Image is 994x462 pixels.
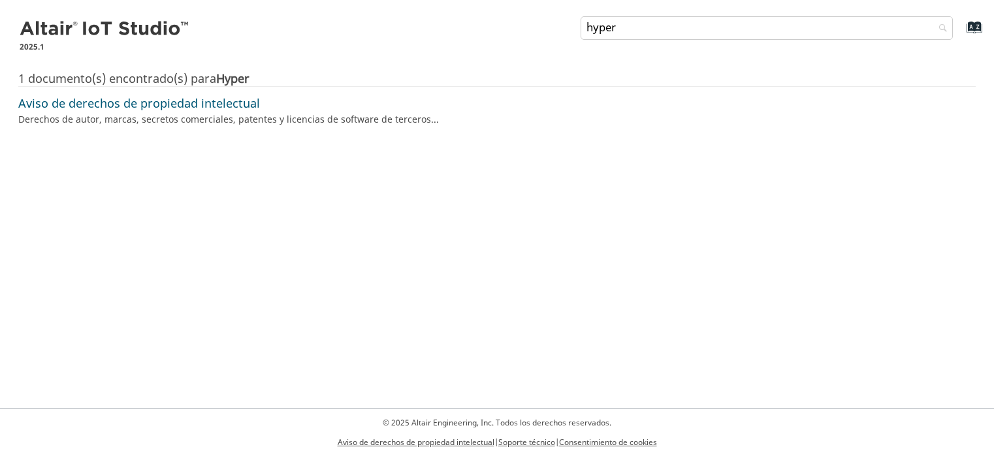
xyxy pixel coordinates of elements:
input: Consulta de búsqueda [581,16,954,40]
img: Estudio de IoT de Altair [20,19,191,40]
p: © 2025 Altair Engineering, Inc. Todos los derechos reservados. [338,417,657,429]
a: Soporte técnico [498,437,555,448]
div: 1 documento(s) encontrado(s) para [18,73,976,86]
a: Aviso de derechos de propiedad intelectual [338,437,494,448]
a: Aviso de derechos de propiedad intelectual [18,95,260,113]
button: Buscar [922,16,958,42]
div: Derechos de autor, marcas, secretos comerciales, patentes y licencias de software de terceros... [18,114,971,127]
p: 2025.1 [20,41,191,53]
span: Hyper [216,70,249,88]
a: Ir a la página de términos del índice [946,27,975,40]
p: | | [338,437,657,448]
a: Consentimiento de cookies [559,437,657,448]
